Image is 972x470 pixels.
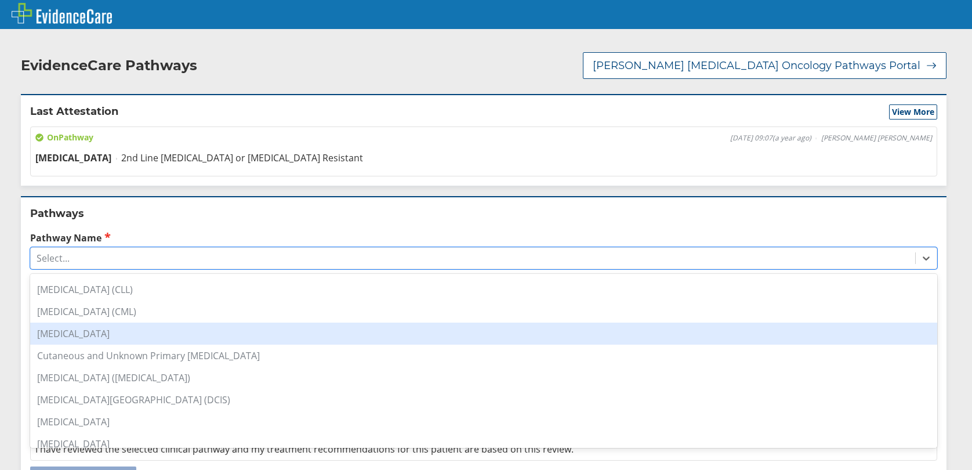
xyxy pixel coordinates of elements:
[30,411,937,433] div: [MEDICAL_DATA]
[583,52,946,79] button: [PERSON_NAME] [MEDICAL_DATA] Oncology Pathways Portal
[37,252,70,265] div: Select...
[593,59,920,73] span: [PERSON_NAME] [MEDICAL_DATA] Oncology Pathways Portal
[30,104,118,120] h2: Last Attestation
[30,323,937,345] div: [MEDICAL_DATA]
[30,389,937,411] div: [MEDICAL_DATA][GEOGRAPHIC_DATA] (DCIS)
[821,133,932,143] span: [PERSON_NAME] [PERSON_NAME]
[12,3,112,24] img: EvidenceCare
[889,104,937,120] button: View More
[892,106,934,118] span: View More
[35,151,111,164] span: [MEDICAL_DATA]
[121,151,363,164] span: 2nd Line [MEDICAL_DATA] or [MEDICAL_DATA] Resistant
[21,57,197,74] h2: EvidenceCare Pathways
[30,367,937,389] div: [MEDICAL_DATA] ([MEDICAL_DATA])
[30,345,937,367] div: Cutaneous and Unknown Primary [MEDICAL_DATA]
[35,132,93,143] span: On Pathway
[30,433,937,455] div: [MEDICAL_DATA]
[30,207,937,220] h2: Pathways
[30,301,937,323] div: [MEDICAL_DATA] (CML)
[30,279,937,301] div: [MEDICAL_DATA] (CLL)
[35,443,574,455] span: I have reviewed the selected clinical pathway and my treatment recommendations for this patient a...
[30,231,937,244] label: Pathway Name
[730,133,811,143] span: [DATE] 09:07 ( a year ago )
